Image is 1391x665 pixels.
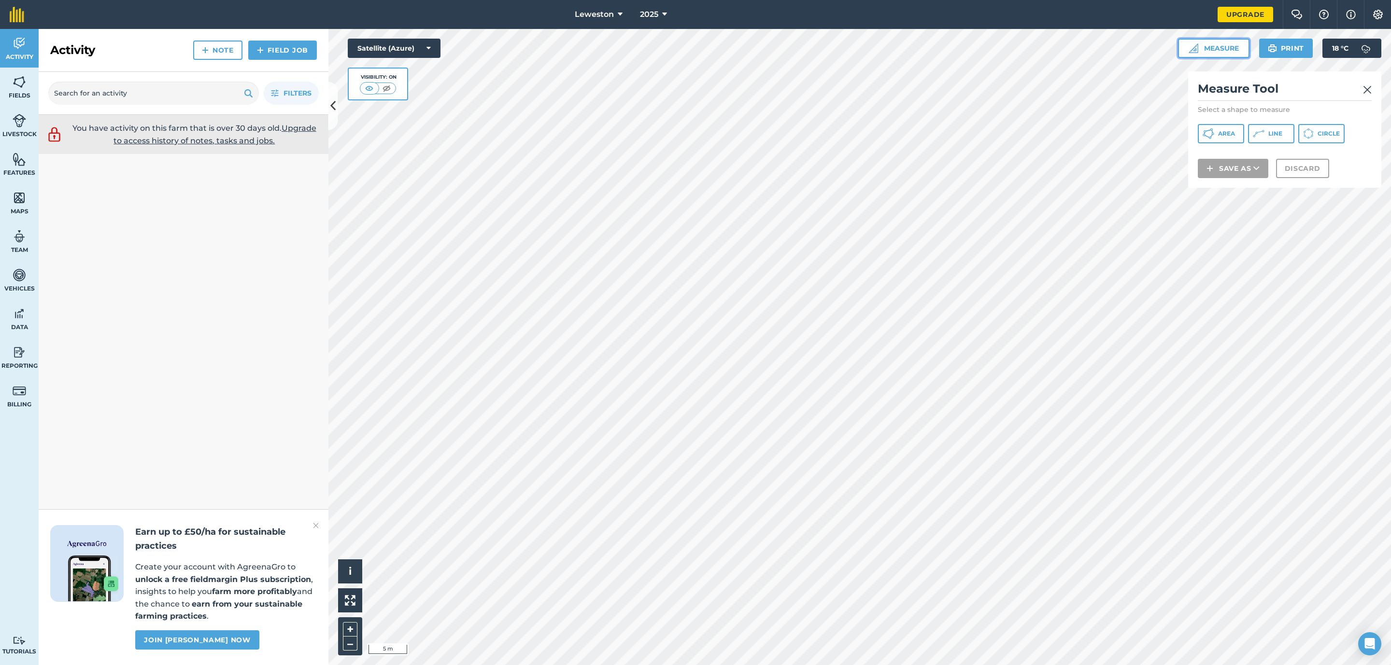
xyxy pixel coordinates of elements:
img: fieldmargin Logo [10,7,24,22]
button: Filters [264,82,319,105]
img: svg+xml;base64,PD94bWwgdmVyc2lvbj0iMS4wIiBlbmNvZGluZz0idXRmLTgiPz4KPCEtLSBHZW5lcmF0b3I6IEFkb2JlIE... [13,229,26,244]
img: svg+xml;base64,PHN2ZyB4bWxucz0iaHR0cDovL3d3dy53My5vcmcvMjAwMC9zdmciIHdpZHRoPSI1MCIgaGVpZ2h0PSI0MC... [363,83,375,93]
img: svg+xml;base64,PD94bWwgdmVyc2lvbj0iMS4wIiBlbmNvZGluZz0idXRmLTgiPz4KPCEtLSBHZW5lcmF0b3I6IEFkb2JlIE... [13,384,26,398]
button: Area [1198,124,1244,143]
img: svg+xml;base64,PHN2ZyB4bWxucz0iaHR0cDovL3d3dy53My5vcmcvMjAwMC9zdmciIHdpZHRoPSIxNCIgaGVpZ2h0PSIyNC... [257,44,264,56]
img: svg+xml;base64,PHN2ZyB4bWxucz0iaHR0cDovL3d3dy53My5vcmcvMjAwMC9zdmciIHdpZHRoPSIxOSIgaGVpZ2h0PSIyNC... [1268,42,1277,54]
button: Save as [1198,159,1268,178]
img: svg+xml;base64,PHN2ZyB4bWxucz0iaHR0cDovL3d3dy53My5vcmcvMjAwMC9zdmciIHdpZHRoPSIxNCIgaGVpZ2h0PSIyNC... [1206,163,1213,174]
a: Note [193,41,242,60]
span: 18 ° C [1332,39,1348,58]
p: Select a shape to measure [1198,105,1372,114]
a: Upgrade to access history of notes, tasks and jobs. [114,124,316,145]
img: Four arrows, one pointing top left, one top right, one bottom right and the last bottom left [345,595,355,606]
input: Search for an activity [48,82,259,105]
img: svg+xml;base64,PHN2ZyB4bWxucz0iaHR0cDovL3d3dy53My5vcmcvMjAwMC9zdmciIHdpZHRoPSI1MCIgaGVpZ2h0PSI0MC... [381,83,393,93]
img: svg+xml;base64,PHN2ZyB4bWxucz0iaHR0cDovL3d3dy53My5vcmcvMjAwMC9zdmciIHdpZHRoPSIxNyIgaGVpZ2h0PSIxNy... [1346,9,1356,20]
span: Leweston [575,9,614,20]
p: Create your account with AgreenaGro to , insights to help you and the chance to . [135,561,317,623]
button: 18 °C [1322,39,1381,58]
button: i [338,559,362,583]
img: svg+xml;base64,PHN2ZyB4bWxucz0iaHR0cDovL3d3dy53My5vcmcvMjAwMC9zdmciIHdpZHRoPSI1NiIgaGVpZ2h0PSI2MC... [13,191,26,205]
button: Circle [1298,124,1345,143]
button: Discard [1276,159,1329,178]
img: svg+xml;base64,PD94bWwgdmVyc2lvbj0iMS4wIiBlbmNvZGluZz0idXRmLTgiPz4KPCEtLSBHZW5lcmF0b3I6IEFkb2JlIE... [13,345,26,360]
strong: earn from your sustainable farming practices [135,599,302,621]
button: Measure [1178,39,1249,58]
img: svg+xml;base64,PD94bWwgdmVyc2lvbj0iMS4wIiBlbmNvZGluZz0idXRmLTgiPz4KPCEtLSBHZW5lcmF0b3I6IEFkb2JlIE... [1356,39,1376,58]
div: Visibility: On [360,73,397,81]
img: svg+xml;base64,PD94bWwgdmVyc2lvbj0iMS4wIiBlbmNvZGluZz0idXRmLTgiPz4KPCEtLSBHZW5lcmF0b3I6IEFkb2JlIE... [13,636,26,645]
img: svg+xml;base64,PHN2ZyB4bWxucz0iaHR0cDovL3d3dy53My5vcmcvMjAwMC9zdmciIHdpZHRoPSIyMiIgaGVpZ2h0PSIzMC... [313,520,319,531]
img: Two speech bubbles overlapping with the left bubble in the forefront [1291,10,1303,19]
button: Line [1248,124,1294,143]
a: Upgrade [1218,7,1273,22]
img: svg+xml;base64,PD94bWwgdmVyc2lvbj0iMS4wIiBlbmNvZGluZz0idXRmLTgiPz4KPCEtLSBHZW5lcmF0b3I6IEFkb2JlIE... [13,36,26,51]
button: Satellite (Azure) [348,39,440,58]
h2: Earn up to £50/ha for sustainable practices [135,525,317,553]
p: You have activity on this farm that is over 30 days old. [68,122,321,147]
img: svg+xml;base64,PHN2ZyB4bWxucz0iaHR0cDovL3d3dy53My5vcmcvMjAwMC9zdmciIHdpZHRoPSIyMiIgaGVpZ2h0PSIzMC... [1363,84,1372,96]
img: Screenshot of the Gro app [68,555,118,601]
img: svg+xml;base64,PHN2ZyB4bWxucz0iaHR0cDovL3d3dy53My5vcmcvMjAwMC9zdmciIHdpZHRoPSIxNCIgaGVpZ2h0PSIyNC... [202,44,209,56]
span: Area [1218,130,1235,138]
img: svg+xml;base64,PHN2ZyB4bWxucz0iaHR0cDovL3d3dy53My5vcmcvMjAwMC9zdmciIHdpZHRoPSI1NiIgaGVpZ2h0PSI2MC... [13,75,26,89]
strong: farm more profitably [212,587,297,596]
div: Open Intercom Messenger [1358,632,1381,655]
h2: Measure Tool [1198,81,1372,101]
img: Ruler icon [1189,43,1198,53]
button: Print [1259,39,1313,58]
span: Filters [284,88,312,98]
button: – [343,637,357,651]
strong: unlock a free fieldmargin Plus subscription [135,575,311,584]
span: Circle [1318,130,1340,138]
a: Join [PERSON_NAME] now [135,630,259,650]
img: svg+xml;base64,PD94bWwgdmVyc2lvbj0iMS4wIiBlbmNvZGluZz0idXRmLTgiPz4KPCEtLSBHZW5lcmF0b3I6IEFkb2JlIE... [46,125,63,143]
img: A cog icon [1372,10,1384,19]
img: svg+xml;base64,PHN2ZyB4bWxucz0iaHR0cDovL3d3dy53My5vcmcvMjAwMC9zdmciIHdpZHRoPSI1NiIgaGVpZ2h0PSI2MC... [13,152,26,166]
span: i [349,565,352,577]
a: Field Job [248,41,317,60]
span: 2025 [640,9,658,20]
img: A question mark icon [1318,10,1330,19]
img: svg+xml;base64,PHN2ZyB4bWxucz0iaHR0cDovL3d3dy53My5vcmcvMjAwMC9zdmciIHdpZHRoPSIxOSIgaGVpZ2h0PSIyNC... [244,87,253,99]
h2: Activity [50,42,95,58]
img: svg+xml;base64,PD94bWwgdmVyc2lvbj0iMS4wIiBlbmNvZGluZz0idXRmLTgiPz4KPCEtLSBHZW5lcmF0b3I6IEFkb2JlIE... [13,306,26,321]
span: Line [1268,130,1282,138]
img: svg+xml;base64,PD94bWwgdmVyc2lvbj0iMS4wIiBlbmNvZGluZz0idXRmLTgiPz4KPCEtLSBHZW5lcmF0b3I6IEFkb2JlIE... [13,268,26,282]
img: svg+xml;base64,PD94bWwgdmVyc2lvbj0iMS4wIiBlbmNvZGluZz0idXRmLTgiPz4KPCEtLSBHZW5lcmF0b3I6IEFkb2JlIE... [13,113,26,128]
button: + [343,622,357,637]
